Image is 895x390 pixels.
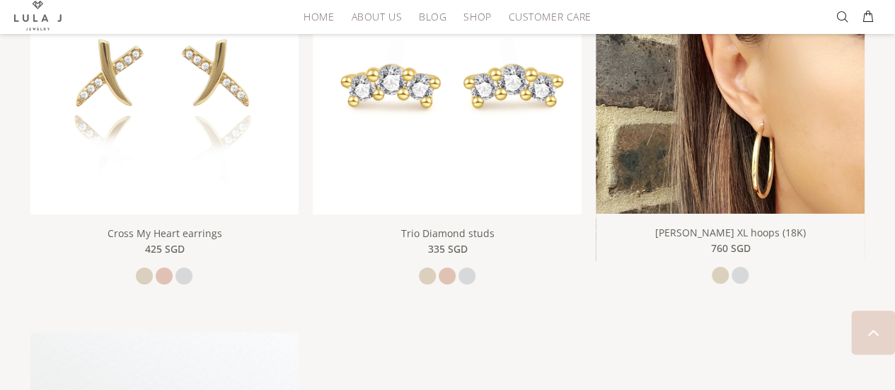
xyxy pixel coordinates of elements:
span: About Us [351,11,401,22]
span: Shop [463,11,491,22]
a: linear-gradient(135deg,rgba(255, 238, 179, 1) 0%, rgba(212, 175, 55, 1) 100%) [313,72,582,85]
a: Customer Care [500,6,591,28]
span: HOME [304,11,334,22]
a: BACK TO TOP [851,311,895,355]
a: [PERSON_NAME] XL hoops (18K) [655,226,806,239]
a: Blog [410,6,455,28]
a: HOME [295,6,342,28]
span: Blog [419,11,446,22]
a: linear-gradient(135deg,rgba(255, 238, 179, 1) 0%, rgba(212, 175, 55, 1) 100%) Cleo XL hoops (18K) [596,72,865,85]
a: Trio Diamond studs [400,226,494,240]
span: Customer Care [508,11,591,22]
a: Shop [455,6,500,28]
a: linear-gradient(135deg,rgba(255, 238, 179, 1) 0%, rgba(212, 175, 55, 1) 100%) [30,72,299,85]
a: Cross My Heart earrings [107,226,221,240]
a: About Us [342,6,410,28]
span: 425 SGD [144,241,184,257]
span: 335 SGD [427,241,467,257]
span: 760 SGD [710,241,750,256]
